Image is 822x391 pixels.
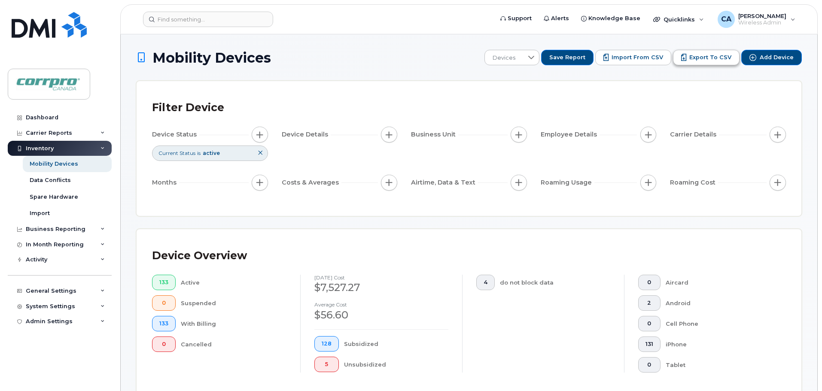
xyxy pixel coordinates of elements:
[541,130,600,139] span: Employee Details
[549,54,585,61] span: Save Report
[203,150,220,156] span: active
[484,279,487,286] span: 4
[322,361,332,368] span: 5
[612,54,663,61] span: Import from CSV
[645,300,653,306] span: 2
[645,341,653,348] span: 131
[314,280,448,295] div: $7,527.27
[152,295,176,311] button: 0
[541,50,594,65] button: Save Report
[411,178,478,187] span: Airtime, Data & Text
[181,316,287,331] div: With Billing
[638,275,661,290] button: 0
[411,130,458,139] span: Business Unit
[159,341,168,348] span: 0
[152,336,176,352] button: 0
[638,336,661,352] button: 131
[670,130,719,139] span: Carrier Details
[673,50,740,65] button: Export to CSV
[638,295,661,311] button: 2
[595,50,671,65] button: Import from CSV
[152,245,247,267] div: Device Overview
[500,275,611,290] div: do not block data
[666,357,773,373] div: Tablet
[760,54,794,61] span: Add Device
[322,340,332,347] span: 128
[314,357,339,372] button: 5
[314,336,339,352] button: 128
[158,149,195,157] span: Current Status
[645,320,653,327] span: 0
[159,320,168,327] span: 133
[670,178,718,187] span: Roaming Cost
[344,357,449,372] div: Unsubsidized
[159,300,168,306] span: 0
[314,302,448,307] h4: Average cost
[541,178,594,187] span: Roaming Usage
[314,275,448,280] h4: [DATE] cost
[638,357,661,373] button: 0
[152,97,224,119] div: Filter Device
[159,279,168,286] span: 133
[152,178,179,187] span: Months
[282,178,341,187] span: Costs & Averages
[197,149,201,157] span: is
[666,275,773,290] div: Aircard
[476,275,495,290] button: 4
[152,275,176,290] button: 133
[645,279,653,286] span: 0
[181,295,287,311] div: Suspended
[181,336,287,352] div: Cancelled
[152,50,271,65] span: Mobility Devices
[344,336,449,352] div: Subsidized
[181,275,287,290] div: Active
[485,50,523,66] span: Devices
[638,316,661,331] button: 0
[645,361,653,368] span: 0
[152,316,176,331] button: 133
[666,336,773,352] div: iPhone
[282,130,331,139] span: Device Details
[314,308,448,322] div: $56.60
[666,316,773,331] div: Cell Phone
[152,130,199,139] span: Device Status
[689,54,731,61] span: Export to CSV
[666,295,773,311] div: Android
[741,50,802,65] button: Add Device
